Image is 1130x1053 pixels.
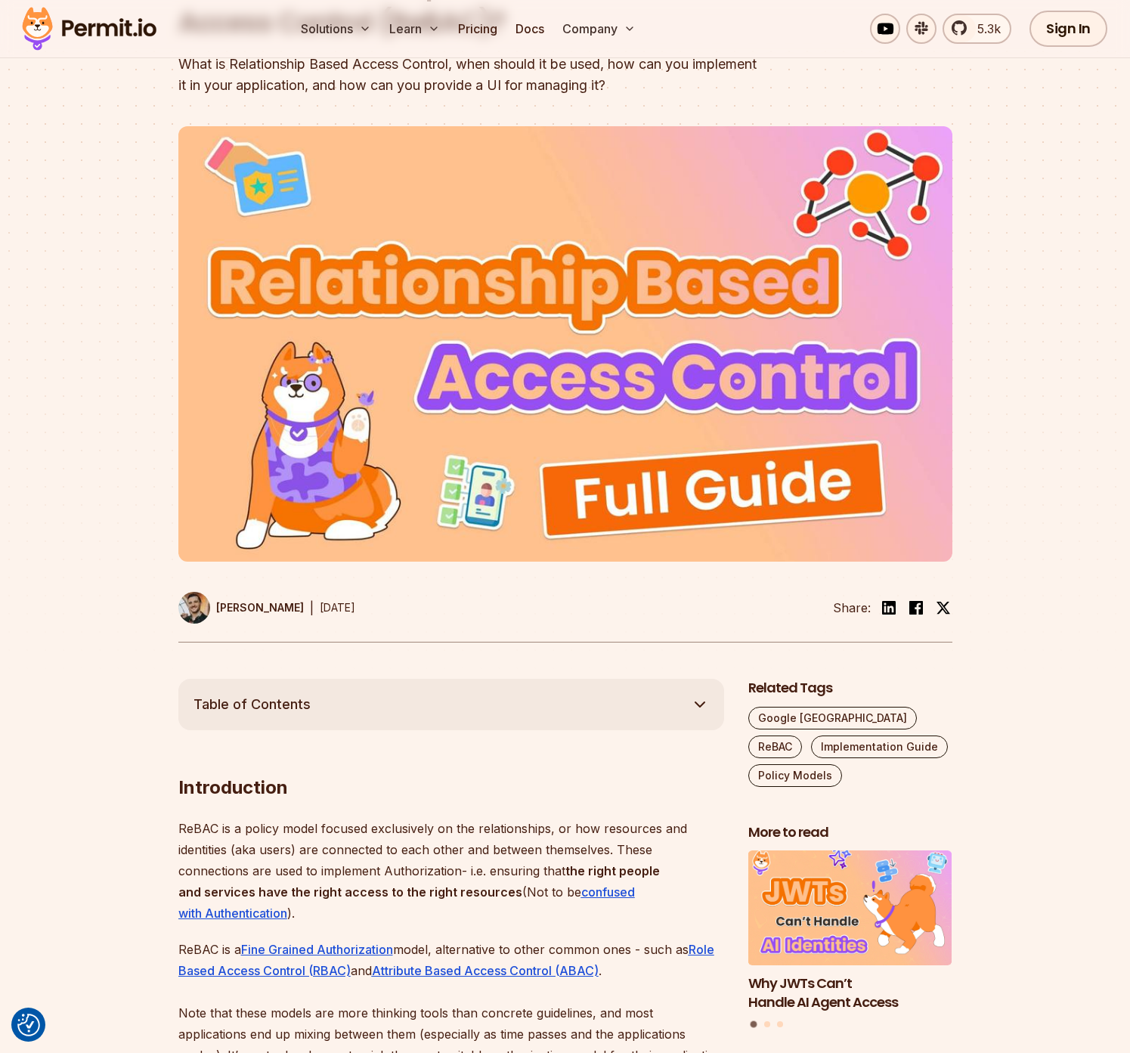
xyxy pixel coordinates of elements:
[178,54,759,96] div: What is Relationship Based Access Control, when should it be used, how can you implement it in yo...
[748,823,952,842] h2: More to read
[216,600,304,615] p: [PERSON_NAME]
[178,884,635,921] a: confused with Authentication
[748,974,952,1012] h3: Why JWTs Can’t Handle AI Agent Access
[764,1021,770,1027] button: Go to slide 2
[748,736,802,758] a: ReBAC
[751,1021,757,1028] button: Go to slide 1
[320,601,355,614] time: [DATE]
[748,679,952,698] h2: Related Tags
[748,850,952,965] img: Why JWTs Can’t Handle AI Agent Access
[968,20,1001,38] span: 5.3k
[17,1014,40,1036] img: Revisit consent button
[748,850,952,1011] li: 1 of 3
[178,715,724,800] h2: Introduction
[748,850,952,1030] div: Posts
[15,3,163,54] img: Permit logo
[833,599,871,617] li: Share:
[178,818,724,924] p: ReBAC is a policy model focused exclusively on the relationships, or how resources and identities...
[1029,11,1107,47] a: Sign In
[178,592,304,624] a: [PERSON_NAME]
[811,736,948,758] a: Implementation Guide
[452,14,503,44] a: Pricing
[509,14,550,44] a: Docs
[178,126,952,562] img: What is Relationship-Based Access Control (ReBAC)?
[372,963,599,978] a: Attribute Based Access Control (ABAC)
[556,14,642,44] button: Company
[17,1014,40,1036] button: Consent Preferences
[936,600,951,615] img: twitter
[310,599,314,617] div: |
[748,850,952,1011] a: Why JWTs Can’t Handle AI Agent AccessWhy JWTs Can’t Handle AI Agent Access
[193,694,311,715] span: Table of Contents
[178,942,714,978] a: Role Based Access Control (RBAC)
[178,592,210,624] img: Daniel Bass
[748,764,842,787] a: Policy Models
[178,863,660,900] strong: the right people and services have the right access to the right resources
[907,599,925,617] img: facebook
[880,599,898,617] img: linkedin
[178,679,724,730] button: Table of Contents
[748,707,917,729] a: Google [GEOGRAPHIC_DATA]
[777,1021,783,1027] button: Go to slide 3
[943,14,1011,44] a: 5.3k
[295,14,377,44] button: Solutions
[383,14,446,44] button: Learn
[241,942,393,957] a: Fine Grained Authorization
